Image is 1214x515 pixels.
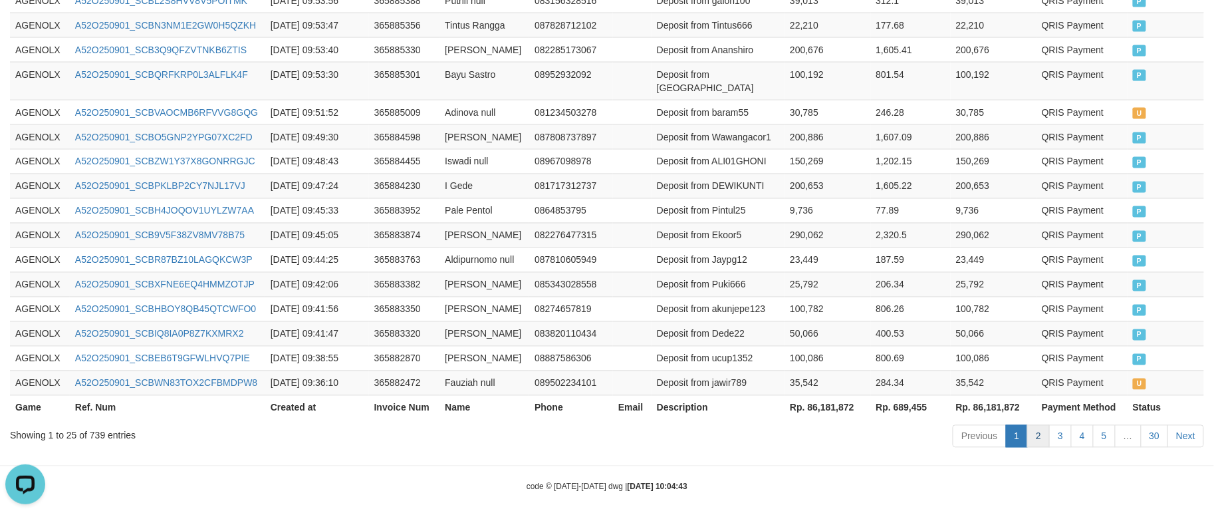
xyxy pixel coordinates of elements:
[529,149,613,174] td: 08967098978
[1115,425,1142,448] a: …
[1036,395,1128,420] th: Payment Method
[10,62,70,100] td: AGENOLX
[785,62,870,100] td: 100,192
[1036,346,1128,371] td: QRIS Payment
[1133,70,1146,81] span: PAID
[439,174,529,198] td: I Gede
[369,100,440,124] td: 365885009
[1167,425,1204,448] a: Next
[785,198,870,223] td: 9,736
[871,100,951,124] td: 246.28
[439,321,529,346] td: [PERSON_NAME]
[785,174,870,198] td: 200,653
[265,297,369,321] td: [DATE] 09:41:56
[1133,231,1146,242] span: PAID
[10,424,496,442] div: Showing 1 to 25 of 739 entries
[75,181,245,192] a: A52O250901_SCBPKLBP2CY7NJL17VJ
[529,13,613,37] td: 087828712102
[785,297,870,321] td: 100,782
[10,198,70,223] td: AGENOLX
[652,100,785,124] td: Deposit from baram55
[785,272,870,297] td: 25,792
[439,100,529,124] td: Adinova null
[75,206,254,216] a: A52O250901_SCBH4JOQOV1UYLZW7AA
[369,124,440,149] td: 365884598
[652,321,785,346] td: Deposit from Dede22
[613,395,652,420] th: Email
[1133,354,1146,365] span: PAID
[439,395,529,420] th: Name
[871,124,951,149] td: 1,607.09
[75,304,256,315] a: A52O250901_SCBHBOY8QB45QTCWFO0
[951,395,1036,420] th: Rp. 86,181,872
[1133,132,1146,144] span: PAID
[951,124,1036,149] td: 200,886
[785,37,870,62] td: 200,676
[529,198,613,223] td: 0864853795
[951,272,1036,297] td: 25,792
[652,198,785,223] td: Deposit from Pintul25
[652,62,785,100] td: Deposit from [GEOGRAPHIC_DATA]
[1036,297,1128,321] td: QRIS Payment
[527,482,687,492] small: code © [DATE]-[DATE] dwg |
[785,346,870,371] td: 100,086
[1133,206,1146,218] span: PAID
[439,248,529,272] td: Aldipurnomo null
[10,149,70,174] td: AGENOLX
[369,37,440,62] td: 365885330
[1027,425,1050,448] a: 2
[10,272,70,297] td: AGENOLX
[529,37,613,62] td: 082285173067
[1071,425,1094,448] a: 4
[265,198,369,223] td: [DATE] 09:45:33
[529,297,613,321] td: 08274657819
[1133,45,1146,57] span: PAID
[265,248,369,272] td: [DATE] 09:44:25
[871,395,951,420] th: Rp. 689,455
[529,371,613,395] td: 089502234101
[75,255,253,265] a: A52O250901_SCBR87BZ10LAGQKCW3P
[439,297,529,321] td: [PERSON_NAME]
[265,100,369,124] td: [DATE] 09:51:52
[265,395,369,420] th: Created at
[1133,108,1146,119] span: UNPAID
[265,371,369,395] td: [DATE] 09:36:10
[529,100,613,124] td: 081234503278
[652,223,785,248] td: Deposit from Ekoor5
[10,297,70,321] td: AGENOLX
[1036,223,1128,248] td: QRIS Payment
[871,223,951,248] td: 2,320.5
[10,346,70,371] td: AGENOLX
[871,321,951,346] td: 400.53
[75,20,256,31] a: A52O250901_SCBN3NM1E2GW0H5QZKH
[1049,425,1072,448] a: 3
[951,100,1036,124] td: 30,785
[439,346,529,371] td: [PERSON_NAME]
[439,198,529,223] td: Pale Pentol
[439,13,529,37] td: Tintus Rangga
[265,272,369,297] td: [DATE] 09:42:06
[10,371,70,395] td: AGENOLX
[10,100,70,124] td: AGENOLX
[871,346,951,371] td: 800.69
[1133,305,1146,316] span: PAID
[652,297,785,321] td: Deposit from akunjepe123
[785,13,870,37] td: 22,210
[75,69,248,80] a: A52O250901_SCBQRFKRP0L3ALFLK4F
[652,124,785,149] td: Deposit from Wawangacor1
[10,37,70,62] td: AGENOLX
[265,149,369,174] td: [DATE] 09:48:43
[369,272,440,297] td: 365883382
[1133,329,1146,341] span: PAID
[5,5,45,45] button: Open LiveChat chat widget
[951,248,1036,272] td: 23,449
[10,174,70,198] td: AGENOLX
[369,174,440,198] td: 365884230
[75,279,255,290] a: A52O250901_SCBXFNE6EQ4HMMZOTJP
[1133,182,1146,193] span: PAID
[75,132,253,142] a: A52O250901_SCBO5GNP2YPG07XC2FD
[529,272,613,297] td: 085343028558
[529,174,613,198] td: 081717312737
[1036,100,1128,124] td: QRIS Payment
[439,272,529,297] td: [PERSON_NAME]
